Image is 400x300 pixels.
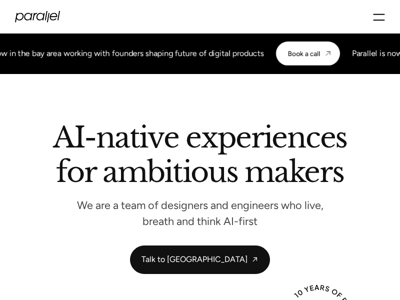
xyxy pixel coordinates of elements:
a: home [15,11,60,22]
p: We are a team of designers and engineers who live, breath and think AI-first [60,201,340,225]
div: Book a call [288,49,320,57]
img: CTA arrow image [324,49,332,57]
h2: AI-native experiences for ambitious makers [10,124,390,189]
a: Book a call [276,41,340,65]
div: menu [373,8,385,25]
